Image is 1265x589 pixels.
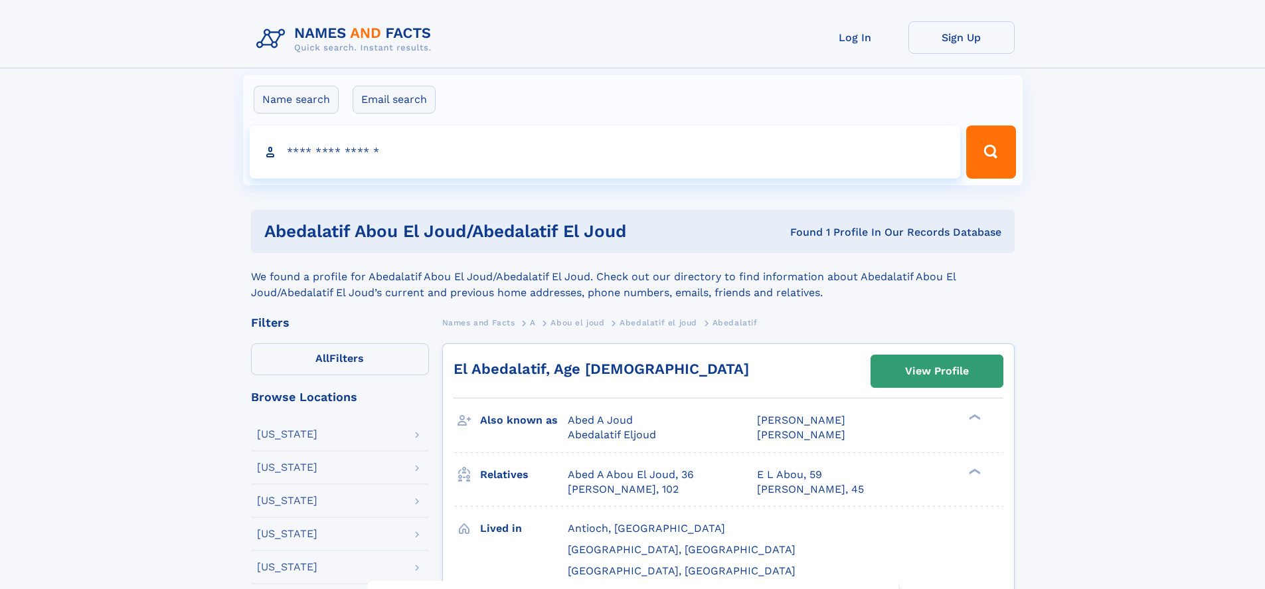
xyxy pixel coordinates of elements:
[480,409,568,432] h3: Also known as
[251,343,429,375] label: Filters
[251,21,442,57] img: Logo Names and Facts
[442,314,515,331] a: Names and Facts
[568,482,679,497] a: [PERSON_NAME], 102
[257,529,317,539] div: [US_STATE]
[530,318,536,327] span: A
[966,467,981,475] div: ❯
[568,467,694,482] a: Abed A Abou El Joud, 36
[757,428,845,441] span: [PERSON_NAME]
[757,414,845,426] span: [PERSON_NAME]
[257,495,317,506] div: [US_STATE]
[802,21,908,54] a: Log In
[905,356,969,386] div: View Profile
[620,318,697,327] span: Abedalatif el joud
[480,463,568,486] h3: Relatives
[908,21,1015,54] a: Sign Up
[708,225,1001,240] div: Found 1 Profile In Our Records Database
[871,355,1003,387] a: View Profile
[568,543,796,556] span: [GEOGRAPHIC_DATA], [GEOGRAPHIC_DATA]
[251,253,1015,301] div: We found a profile for Abedalatif Abou El Joud/Abedalatif El Joud. Check out our directory to fin...
[568,414,633,426] span: Abed A Joud
[251,391,429,403] div: Browse Locations
[620,314,697,331] a: Abedalatif el joud
[454,361,749,377] a: El Abedalatif, Age [DEMOGRAPHIC_DATA]
[568,522,725,535] span: Antioch, [GEOGRAPHIC_DATA]
[257,429,317,440] div: [US_STATE]
[250,126,961,179] input: search input
[264,223,709,240] h1: Abedalatif Abou El Joud/abedalatif El Joud
[530,314,536,331] a: A
[254,86,339,114] label: Name search
[257,562,317,572] div: [US_STATE]
[353,86,436,114] label: Email search
[315,352,329,365] span: All
[757,482,864,497] a: [PERSON_NAME], 45
[550,318,604,327] span: Abou el joud
[568,564,796,577] span: [GEOGRAPHIC_DATA], [GEOGRAPHIC_DATA]
[480,517,568,540] h3: Lived in
[550,314,604,331] a: Abou el joud
[251,317,429,329] div: Filters
[966,413,981,422] div: ❯
[966,126,1015,179] button: Search Button
[568,428,656,441] span: Abedalatif Eljoud
[257,462,317,473] div: [US_STATE]
[713,318,758,327] span: Abedalatif
[757,467,822,482] a: E L Abou, 59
